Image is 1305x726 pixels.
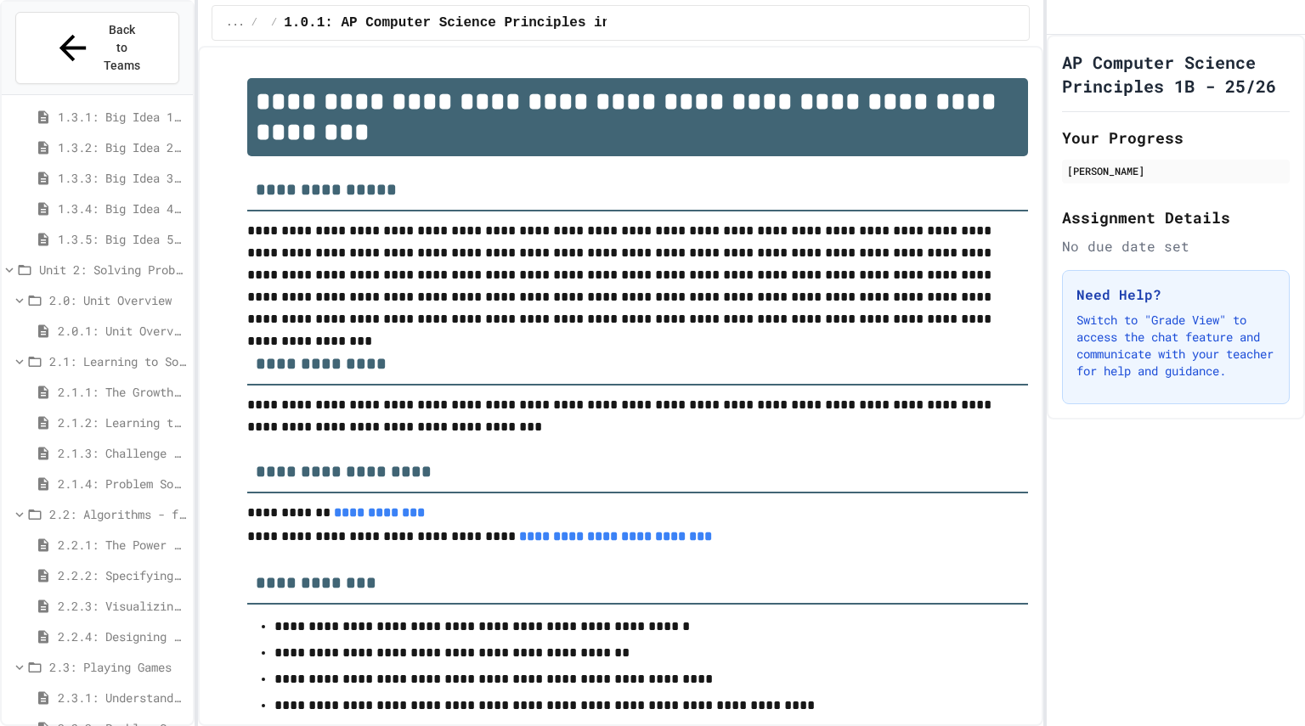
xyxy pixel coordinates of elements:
button: Back to Teams [15,12,179,84]
span: 2.1.3: Challenge Problem - The Bridge [58,444,186,462]
span: 1.3.4: Big Idea 4 - Computing Systems and Networks [58,200,186,217]
h1: AP Computer Science Principles 1B - 25/26 [1062,50,1290,98]
div: No due date set [1062,236,1290,256]
h2: Your Progress [1062,126,1290,149]
span: 2.0.1: Unit Overview [58,322,186,340]
span: 2.2: Algorithms - from Pseudocode to Flowcharts [49,505,186,523]
span: / [271,16,277,30]
span: 2.3: Playing Games [49,658,186,676]
h2: Assignment Details [1062,205,1290,229]
span: 2.1.1: The Growth Mindset [58,383,186,401]
span: 2.2.2: Specifying Ideas with Pseudocode [58,566,186,584]
span: 2.1.4: Problem Solving Practice [58,475,186,492]
span: 1.0.1: AP Computer Science Principles in Python Course Syllabus [284,13,798,33]
h3: Need Help? [1076,284,1275,305]
span: / [251,16,257,30]
span: 1.3.5: Big Idea 5 - Impact of Computing [58,230,186,248]
span: Back to Teams [103,21,143,75]
span: 1.3.2: Big Idea 2 - Data [58,138,186,156]
p: Switch to "Grade View" to access the chat feature and communicate with your teacher for help and ... [1076,312,1275,380]
span: Unit 2: Solving Problems in Computer Science [39,261,186,279]
span: 2.1: Learning to Solve Hard Problems [49,352,186,370]
span: 2.2.1: The Power of Algorithms [58,536,186,554]
span: ... [226,16,245,30]
span: 2.0: Unit Overview [49,291,186,309]
span: 1.3.3: Big Idea 3 - Algorithms and Programming [58,169,186,187]
span: 2.3.1: Understanding Games with Flowcharts [58,689,186,706]
span: 2.2.4: Designing Flowcharts [58,628,186,645]
span: 2.1.2: Learning to Solve Hard Problems [58,414,186,431]
span: 2.2.3: Visualizing Logic with Flowcharts [58,597,186,615]
div: [PERSON_NAME] [1067,163,1285,178]
span: 1.3.1: Big Idea 1 - Creative Development [58,108,186,126]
